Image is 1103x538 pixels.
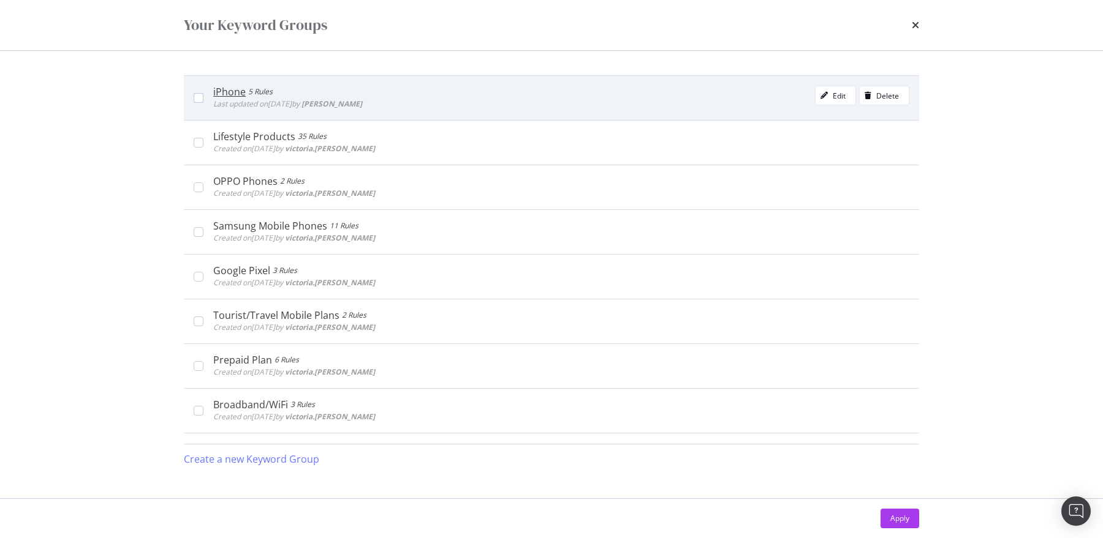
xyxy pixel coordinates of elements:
[213,398,288,411] div: Broadband/WiFi
[213,220,327,232] div: Samsung Mobile Phones
[213,367,375,377] span: Created on [DATE] by
[213,264,270,277] div: Google Pixel
[285,233,375,243] b: victoria.[PERSON_NAME]
[890,513,909,523] div: Apply
[213,130,295,143] div: Lifestyle Products
[280,175,305,187] div: 2 Rules
[273,264,297,277] div: 3 Rules
[912,15,919,35] div: times
[285,277,375,288] b: victoria.[PERSON_NAME]
[275,354,299,366] div: 6 Rules
[285,143,375,154] b: victoria.[PERSON_NAME]
[213,143,375,154] span: Created on [DATE] by
[330,220,358,232] div: 11 Rules
[213,443,286,455] div: E SIM Keywords
[213,309,339,321] div: Tourist/Travel Mobile Plans
[285,322,375,332] b: victoria.[PERSON_NAME]
[833,91,846,101] div: Edit
[288,443,313,455] div: 3 Rules
[248,86,273,98] div: 5 Rules
[876,91,899,101] div: Delete
[298,130,327,143] div: 35 Rules
[285,188,375,198] b: victoria.[PERSON_NAME]
[285,411,375,422] b: victoria.[PERSON_NAME]
[184,444,319,474] button: Create a new Keyword Group
[285,367,375,377] b: victoria.[PERSON_NAME]
[859,86,909,105] button: Delete
[213,411,375,422] span: Created on [DATE] by
[213,86,246,98] div: iPhone
[213,354,272,366] div: Prepaid Plan
[301,99,362,109] b: [PERSON_NAME]
[213,175,278,187] div: OPPO Phones
[184,15,327,35] div: Your Keyword Groups
[184,452,319,466] div: Create a new Keyword Group
[213,322,375,332] span: Created on [DATE] by
[1061,496,1091,526] div: Open Intercom Messenger
[213,99,362,109] span: Last updated on [DATE] by
[815,86,856,105] button: Edit
[342,309,366,321] div: 2 Rules
[290,398,315,411] div: 3 Rules
[881,509,919,528] button: Apply
[213,233,375,243] span: Created on [DATE] by
[213,188,375,198] span: Created on [DATE] by
[213,277,375,288] span: Created on [DATE] by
